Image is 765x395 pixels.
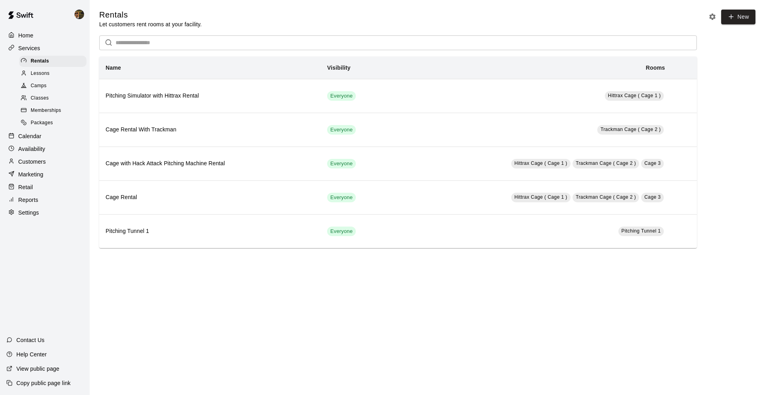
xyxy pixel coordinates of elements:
p: Let customers rent rooms at your facility. [99,20,202,28]
span: Lessons [31,70,50,78]
p: Copy public page link [16,379,71,387]
div: Packages [19,117,86,129]
span: Everyone [327,126,356,134]
div: Rentals [19,56,86,67]
a: Reports [6,194,83,206]
span: Hittrax Cage ( Cage 1 ) [514,160,567,166]
h6: Cage Rental [106,193,314,202]
h6: Cage with Hack Attack Pitching Machine Rental [106,159,314,168]
span: Rentals [31,57,49,65]
div: This service is visible to all of your customers [327,91,356,101]
span: Camps [31,82,47,90]
a: Availability [6,143,83,155]
span: Hittrax Cage ( Cage 1 ) [608,93,661,98]
a: Rentals [19,55,90,67]
span: Memberships [31,107,61,115]
div: This service is visible to all of your customers [327,227,356,236]
div: Classes [19,93,86,104]
p: Home [18,31,33,39]
a: Camps [19,80,90,92]
a: Packages [19,117,90,129]
p: Retail [18,183,33,191]
span: Trackman Cage ( Cage 2 ) [576,160,636,166]
b: Name [106,65,121,71]
b: Visibility [327,65,351,71]
div: Camps [19,80,86,92]
p: Settings [18,209,39,217]
span: Cage 3 [644,194,661,200]
table: simple table [99,57,697,248]
span: Classes [31,94,49,102]
span: Trackman Cage ( Cage 2 ) [600,127,661,132]
span: Hittrax Cage ( Cage 1 ) [514,194,567,200]
p: Reports [18,196,38,204]
a: Customers [6,156,83,168]
div: Francisco Gracesqui [73,6,90,22]
p: Customers [18,158,46,166]
span: Pitching Tunnel 1 [622,228,661,234]
span: Everyone [327,228,356,235]
a: Classes [19,92,90,105]
div: Memberships [19,105,86,116]
a: Services [6,42,83,54]
p: View public page [16,365,59,373]
h6: Cage Rental With Trackman [106,125,314,134]
a: Memberships [19,105,90,117]
a: New [721,10,755,24]
a: Marketing [6,168,83,180]
a: Home [6,29,83,41]
h6: Pitching Tunnel 1 [106,227,314,236]
div: This service is visible to all of your customers [327,159,356,168]
p: Availability [18,145,45,153]
b: Rooms [646,65,665,71]
p: Calendar [18,132,41,140]
span: Everyone [327,160,356,168]
p: Services [18,44,40,52]
div: This service is visible to all of your customers [327,193,356,202]
p: Marketing [18,170,43,178]
img: Francisco Gracesqui [75,10,84,19]
span: Trackman Cage ( Cage 2 ) [576,194,636,200]
a: Retail [6,181,83,193]
span: Cage 3 [644,160,661,166]
span: Packages [31,119,53,127]
a: Calendar [6,130,83,142]
a: Settings [6,207,83,219]
div: Lessons [19,68,86,79]
span: Everyone [327,92,356,100]
h6: Pitching Simulator with Hittrax Rental [106,92,314,100]
p: Help Center [16,350,47,358]
p: Contact Us [16,336,45,344]
div: This service is visible to all of your customers [327,125,356,135]
span: Everyone [327,194,356,201]
a: Lessons [19,67,90,80]
button: Rental settings [706,11,718,23]
h5: Rentals [99,10,202,20]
